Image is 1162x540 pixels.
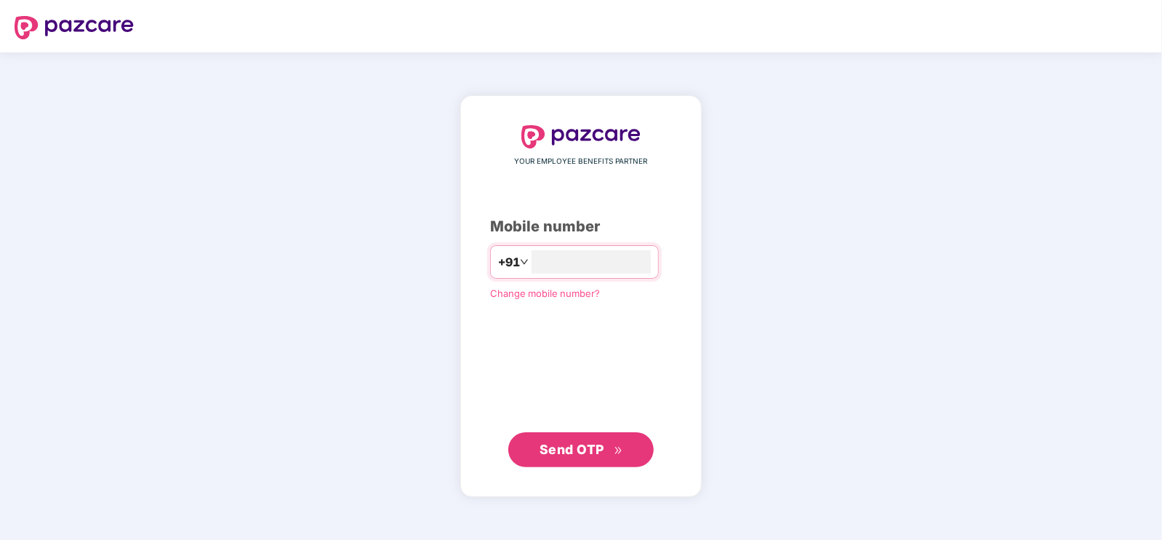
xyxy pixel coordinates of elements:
[540,442,604,457] span: Send OTP
[490,287,600,299] a: Change mobile number?
[508,432,654,467] button: Send OTPdouble-right
[490,215,672,238] div: Mobile number
[520,258,529,266] span: down
[515,156,648,167] span: YOUR EMPLOYEE BENEFITS PARTNER
[498,253,520,271] span: +91
[614,446,623,456] span: double-right
[521,125,641,148] img: logo
[15,16,134,39] img: logo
